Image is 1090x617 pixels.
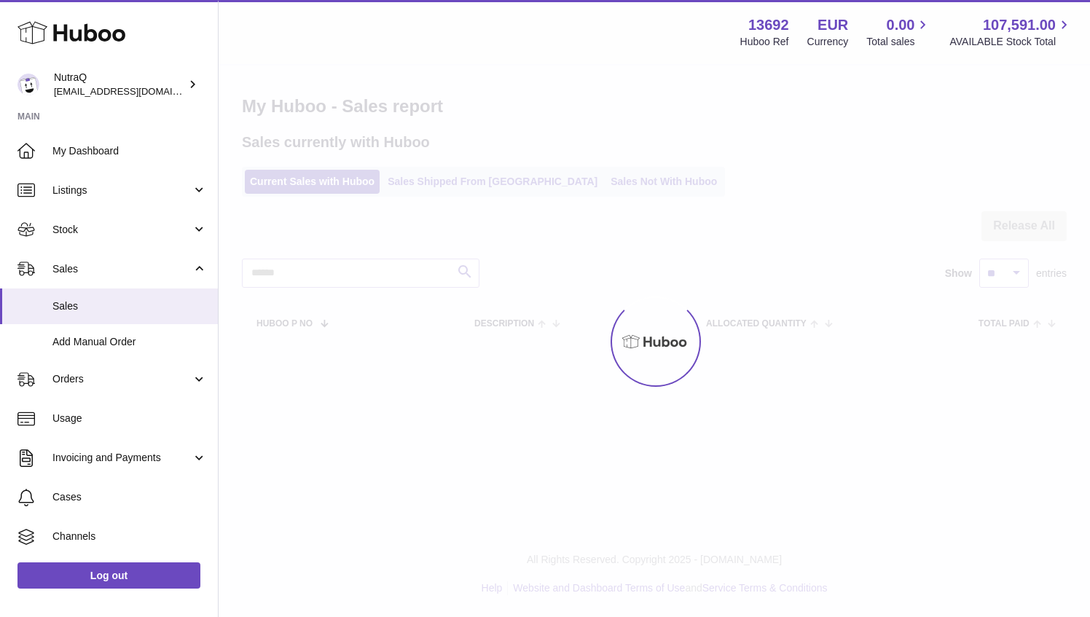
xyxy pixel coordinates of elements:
span: 107,591.00 [983,15,1056,35]
span: Stock [52,223,192,237]
a: 107,591.00 AVAILABLE Stock Total [949,15,1073,49]
a: 0.00 Total sales [866,15,931,49]
span: Channels [52,530,207,543]
strong: EUR [817,15,848,35]
span: Sales [52,262,192,276]
span: [EMAIL_ADDRESS][DOMAIN_NAME] [54,85,214,97]
span: Invoicing and Payments [52,451,192,465]
span: My Dashboard [52,144,207,158]
span: Listings [52,184,192,197]
span: Add Manual Order [52,335,207,349]
span: 0.00 [887,15,915,35]
img: log@nutraq.com [17,74,39,95]
span: Total sales [866,35,931,49]
div: NutraQ [54,71,185,98]
a: Log out [17,562,200,589]
div: Currency [807,35,849,49]
strong: 13692 [748,15,789,35]
span: AVAILABLE Stock Total [949,35,1073,49]
span: Cases [52,490,207,504]
span: Sales [52,299,207,313]
span: Orders [52,372,192,386]
span: Usage [52,412,207,425]
div: Huboo Ref [740,35,789,49]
